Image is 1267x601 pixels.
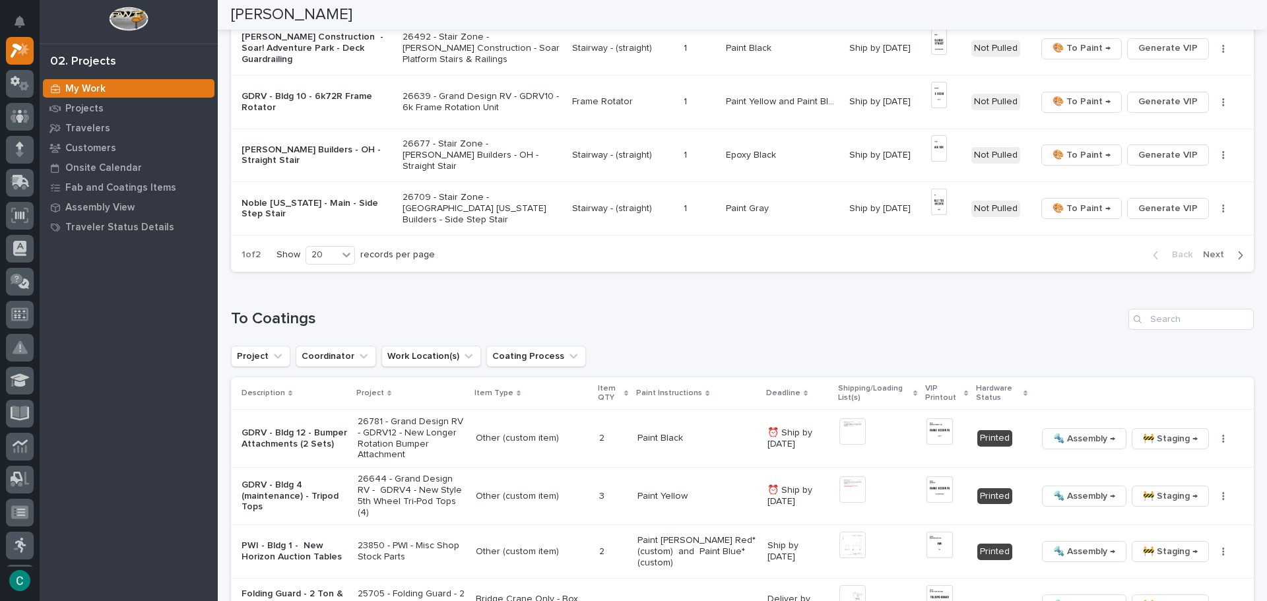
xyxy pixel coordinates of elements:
[572,96,674,108] p: Frame Rotator
[1127,38,1209,59] button: Generate VIP
[599,430,607,444] p: 2
[1042,428,1126,449] button: 🔩 Assembly →
[65,222,174,234] p: Traveler Status Details
[1053,40,1111,56] span: 🎨 To Paint →
[684,147,690,161] p: 1
[360,249,435,261] p: records per page
[356,386,384,400] p: Project
[767,427,829,450] p: ⏰ Ship by [DATE]
[636,386,702,400] p: Paint Instructions
[1041,144,1122,166] button: 🎨 To Paint →
[1127,198,1209,219] button: Generate VIP
[971,94,1020,110] div: Not Pulled
[65,142,116,154] p: Customers
[242,480,347,513] p: GDRV - Bldg 4 (maintenance) - Tripod Tops
[276,249,300,261] p: Show
[1142,249,1198,261] button: Back
[599,544,607,557] p: 2
[231,309,1123,329] h1: To Coatings
[1132,428,1209,449] button: 🚧 Staging →
[50,55,116,69] div: 02. Projects
[40,217,218,237] a: Traveler Status Details
[65,182,176,194] p: Fab and Coatings Items
[1041,38,1122,59] button: 🎨 To Paint →
[1138,201,1198,216] span: Generate VIP
[40,197,218,217] a: Assembly View
[599,488,607,502] p: 3
[65,202,135,214] p: Assembly View
[1042,486,1126,507] button: 🔩 Assembly →
[1053,544,1115,559] span: 🔩 Assembly →
[1127,92,1209,113] button: Generate VIP
[231,22,1254,75] tr: [PERSON_NAME] Construction - Soar! Adventure Park - Deck Guardrailing26492 - Stair Zone - [PERSON...
[1138,147,1198,163] span: Generate VIP
[242,540,347,563] p: PWI - Bldg 1 - New Horizon Auction Tables
[65,123,110,135] p: Travelers
[40,118,218,138] a: Travelers
[849,94,913,108] p: Ship by [DATE]
[976,381,1020,406] p: Hardware Status
[231,525,1254,579] tr: PWI - Bldg 1 - New Horizon Auction Tables23850 - PWI - Misc Shop Stock PartsOther (custom item)22...
[65,162,142,174] p: Onsite Calendar
[1143,544,1198,559] span: 🚧 Staging →
[40,138,218,158] a: Customers
[403,91,562,113] p: 26639 - Grand Design RV - GDRV10 - 6k Frame Rotation Unit
[598,381,621,406] p: Item QTY
[849,147,913,161] p: Ship by [DATE]
[1042,541,1126,562] button: 🔩 Assembly →
[242,91,392,113] p: GDRV - Bldg 10 - 6k72R Frame Rotator
[971,147,1020,164] div: Not Pulled
[358,416,465,460] p: 26781 - Grand Design RV - GDRV12 - New Longer Rotation Bumper Attachment
[242,32,392,65] p: [PERSON_NAME] Construction - Soar! Adventure Park - Deck Guardrailing
[1041,92,1122,113] button: 🎨 To Paint →
[242,144,392,167] p: [PERSON_NAME] Builders - OH - Straight Stair
[242,427,347,450] p: GDRV - Bldg 12 - Bumper Attachments (2 Sets)
[486,346,586,367] button: Coating Process
[40,98,218,118] a: Projects
[403,192,562,225] p: 26709 - Stair Zone - [GEOGRAPHIC_DATA] [US_STATE] Builders - Side Step Stair
[767,485,829,507] p: ⏰ Ship by [DATE]
[849,201,913,214] p: Ship by [DATE]
[1053,201,1111,216] span: 🎨 To Paint →
[767,540,829,563] p: Ship by [DATE]
[572,43,674,54] p: Stairway - (straight)
[726,40,774,54] p: Paint Black
[1198,249,1254,261] button: Next
[684,201,690,214] p: 1
[1203,249,1232,261] span: Next
[242,198,392,220] p: Noble [US_STATE] - Main - Side Step Stair
[231,75,1254,129] tr: GDRV - Bldg 10 - 6k72R Frame Rotator26639 - Grand Design RV - GDRV10 - 6k Frame Rotation UnitFram...
[6,567,34,594] button: users-avatar
[381,346,481,367] button: Work Location(s)
[242,386,285,400] p: Description
[231,182,1254,236] tr: Noble [US_STATE] - Main - Side Step Stair26709 - Stair Zone - [GEOGRAPHIC_DATA] [US_STATE] Builde...
[572,203,674,214] p: Stairway - (straight)
[1138,94,1198,110] span: Generate VIP
[726,201,771,214] p: Paint Gray
[6,8,34,36] button: Notifications
[109,7,148,31] img: Workspace Logo
[358,474,465,518] p: 26644 - Grand Design RV - GDRV4 - New Style 5th Wheel Tri-Pod Tops (4)
[1143,488,1198,504] span: 🚧 Staging →
[474,386,513,400] p: Item Type
[637,535,757,568] p: Paint [PERSON_NAME] Red* (custom) and Paint Blue* (custom)
[231,346,290,367] button: Project
[476,491,589,502] p: Other (custom item)
[684,40,690,54] p: 1
[1053,488,1115,504] span: 🔩 Assembly →
[358,540,465,563] p: 23850 - PWI - Misc Shop Stock Parts
[838,381,910,406] p: Shipping/Loading List(s)
[1132,541,1209,562] button: 🚧 Staging →
[231,5,352,24] h2: [PERSON_NAME]
[231,129,1254,182] tr: [PERSON_NAME] Builders - OH - Straight Stair26677 - Stair Zone - [PERSON_NAME] Builders - OH - St...
[1053,147,1111,163] span: 🎨 To Paint →
[306,248,338,262] div: 20
[296,346,376,367] button: Coordinator
[1143,431,1198,447] span: 🚧 Staging →
[726,94,841,108] p: Paint Yellow and Paint Black
[1128,309,1254,330] input: Search
[476,433,589,444] p: Other (custom item)
[925,381,961,406] p: VIP Printout
[1053,94,1111,110] span: 🎨 To Paint →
